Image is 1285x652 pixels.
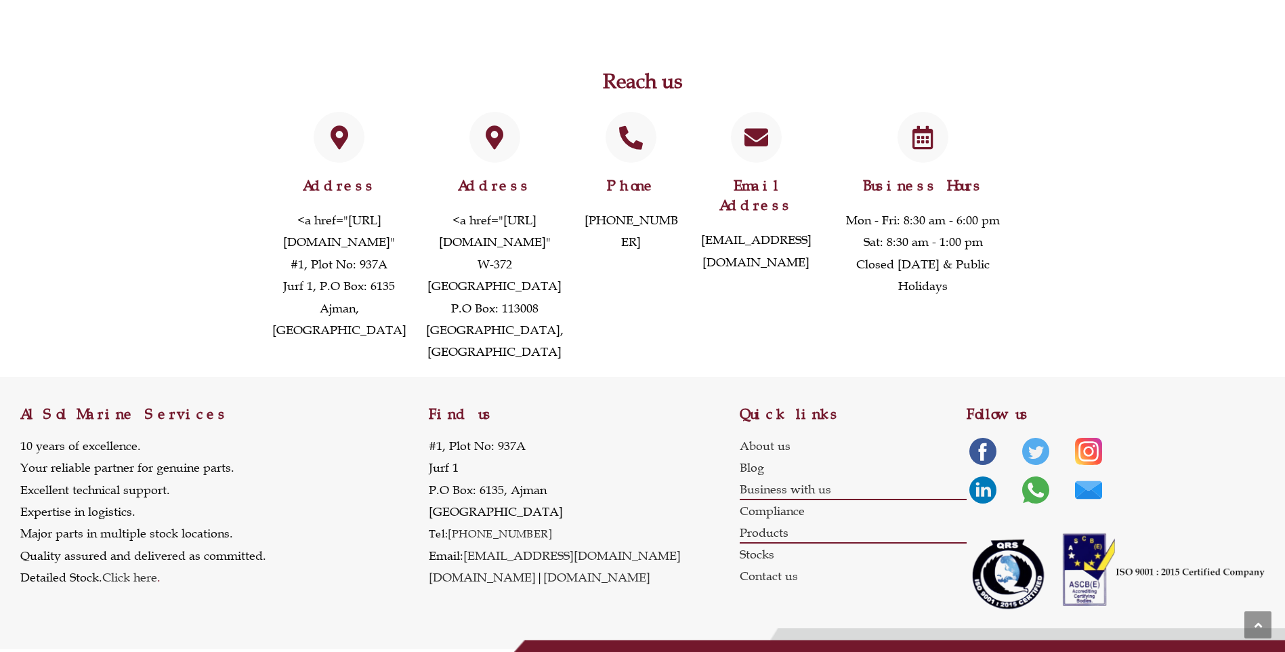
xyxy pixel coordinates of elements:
[740,522,967,544] a: Products
[20,407,429,422] h2: Al Sol Marine Services
[607,177,656,195] a: Phone
[422,209,568,363] p: <a href="[URL][DOMAIN_NAME]" W-372 [GEOGRAPHIC_DATA] P.O Box: 113008 [GEOGRAPHIC_DATA], [GEOGRAPH...
[731,112,782,163] a: Email Address
[701,232,812,269] a: [EMAIL_ADDRESS][DOMAIN_NAME]
[429,407,740,422] h2: Find us
[303,177,376,195] a: Address
[264,71,1022,91] h2: Reach us
[740,500,967,522] a: Compliance
[740,457,967,478] a: Blog
[448,527,552,540] a: [PHONE_NUMBER]
[429,527,448,540] span: Tel:
[967,407,1265,422] h2: Follow us
[740,407,967,422] h2: Quick links
[1244,611,1271,638] a: Scroll to the top of the page
[429,570,536,585] a: [DOMAIN_NAME]
[270,209,408,341] p: <a href="[URL][DOMAIN_NAME]" #1, Plot No: 937A Jurf 1, P.O Box: 6135 Ajman, [GEOGRAPHIC_DATA]
[585,213,678,249] a: [PHONE_NUMBER]
[469,112,520,163] a: Address
[740,544,967,565] a: Stocks
[863,177,984,195] span: Business Hours
[543,570,650,585] a: [DOMAIN_NAME]
[429,435,681,589] p: #1, Plot No: 937A Jurf 1 P.O Box: 6135, Ajman [GEOGRAPHIC_DATA] Email: |
[102,570,157,585] a: Click here
[458,177,531,195] a: Address
[719,177,793,214] a: Email Address
[102,570,161,585] span: .
[740,565,967,587] a: Contact us
[740,435,967,457] a: About us
[831,209,1015,298] p: Mon - Fri: 8:30 am - 6:00 pm Sat: 8:30 am - 1:00 pm Closed [DATE] & Public Holidays
[314,112,364,163] a: Address
[740,478,967,500] a: Business with us
[606,112,656,163] a: Phone
[463,548,681,563] a: [EMAIL_ADDRESS][DOMAIN_NAME]
[20,435,266,589] p: 10 years of excellence. Your reliable partner for genuine parts. Excellent technical support. Exp...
